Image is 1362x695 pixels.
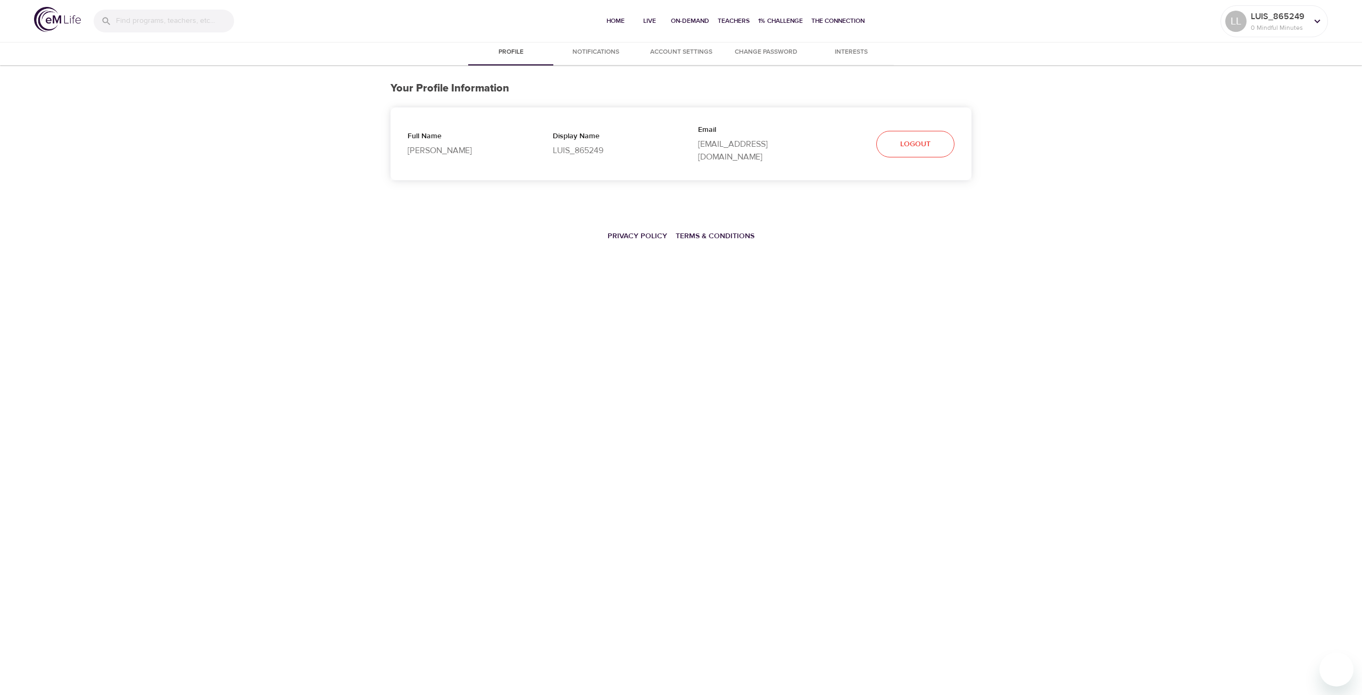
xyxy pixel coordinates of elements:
span: The Connection [811,15,865,27]
span: Notifications [560,47,632,58]
p: [PERSON_NAME] [408,144,519,157]
p: [EMAIL_ADDRESS][DOMAIN_NAME] [698,138,809,163]
p: Email [698,124,809,138]
p: Full Name [408,131,519,144]
span: Logout [900,138,931,151]
p: Display Name [553,131,664,144]
p: LUIS_865249 [553,144,664,157]
span: Home [603,15,628,27]
h3: Your Profile Information [391,82,971,95]
span: 1% Challenge [758,15,803,27]
img: logo [34,7,81,32]
span: Change Password [730,47,802,58]
p: LUIS_865249 [1251,10,1307,23]
span: Account Settings [645,47,717,58]
iframe: Button to launch messaging window [1319,652,1353,686]
a: Privacy Policy [608,231,667,241]
input: Find programs, teachers, etc... [116,10,234,32]
nav: breadcrumb [391,224,971,247]
p: 0 Mindful Minutes [1251,23,1307,32]
span: Live [637,15,662,27]
div: LL [1225,11,1247,32]
span: On-Demand [671,15,709,27]
button: Logout [876,131,954,158]
span: Profile [475,47,547,58]
a: Terms & Conditions [676,231,754,241]
span: Interests [815,47,887,58]
span: Teachers [718,15,750,27]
